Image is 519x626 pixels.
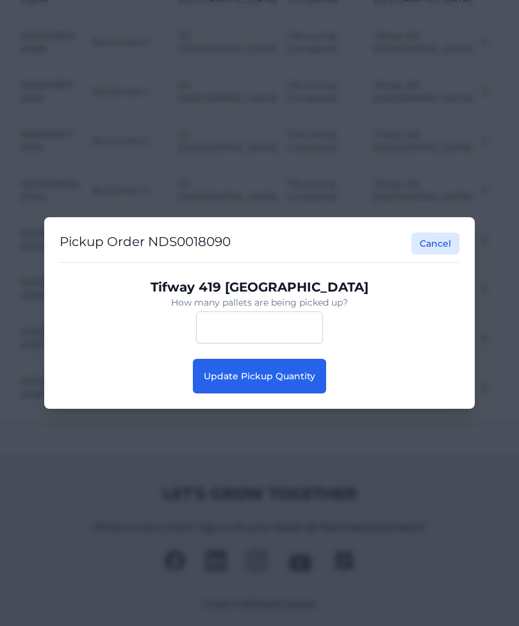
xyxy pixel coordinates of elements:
p: How many pallets are being picked up? [70,296,449,309]
h2: Pickup Order NDS0018090 [60,233,231,254]
p: Tifway 419 [GEOGRAPHIC_DATA] [70,278,449,296]
span: Update Pickup Quantity [204,370,315,382]
button: Cancel [411,233,459,254]
button: Update Pickup Quantity [193,359,326,393]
